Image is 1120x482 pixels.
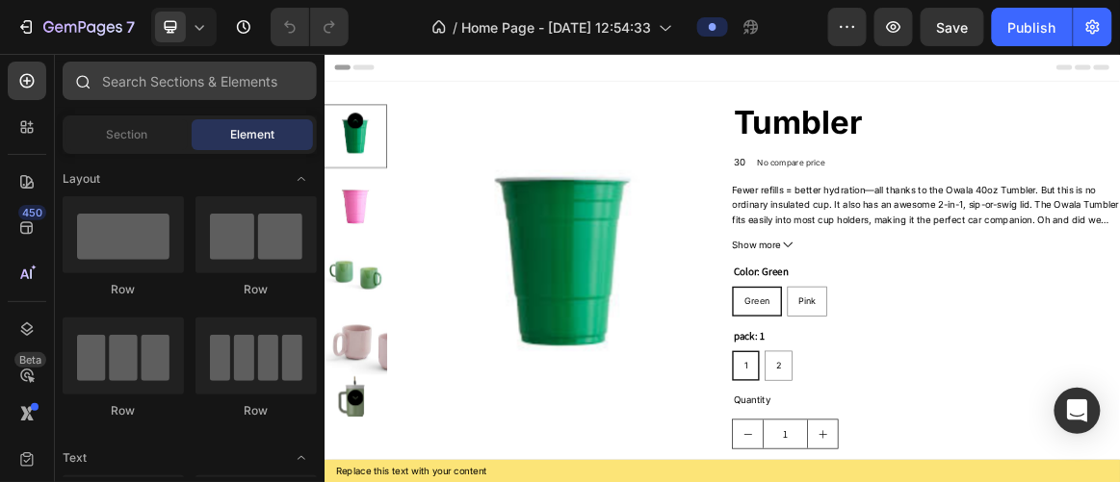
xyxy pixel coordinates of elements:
[1008,17,1056,38] div: Publish
[195,402,317,419] div: Row
[461,17,651,38] span: Home Page - [DATE] 12:54:33
[333,103,756,146] a: GemCommerce-[PERSON_NAME]
[63,62,317,100] input: Search Sections & Elements
[875,136,987,189] button: English
[63,402,184,419] div: Row
[593,266,664,288] span: Show more
[992,8,1073,46] button: Publish
[921,8,984,46] button: Save
[777,76,944,119] span: [GEOGRAPHIC_DATA] | USD $
[230,126,274,143] span: Element
[755,61,986,136] button: [GEOGRAPHIC_DATA] | USD $
[486,11,635,28] span: Welcome to our store
[53,101,99,147] summary: Search
[324,54,1120,482] iframe: Design area
[611,444,615,460] span: 1
[657,444,664,460] span: 2
[611,351,648,367] span: Green
[286,443,317,473] span: Toggle open
[63,170,100,188] span: Layout
[937,19,969,36] span: Save
[453,17,457,38] span: /
[195,281,317,298] div: Row
[690,351,715,367] span: Pink
[593,303,677,330] legend: Color: Green
[8,8,143,46] button: 7
[1055,388,1101,434] div: Open Intercom Messenger
[63,281,184,298] div: Row
[341,107,747,140] span: GemCommerce-[PERSON_NAME]
[630,153,728,165] p: No compare price
[126,15,135,38] p: 7
[271,8,349,46] div: Undo/Redo
[107,126,148,143] span: Section
[63,449,87,467] span: Text
[593,145,614,170] div: 30
[593,396,641,423] legend: pack: 1
[18,205,46,220] div: 450
[14,352,46,368] div: Beta
[286,164,317,194] span: Toggle open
